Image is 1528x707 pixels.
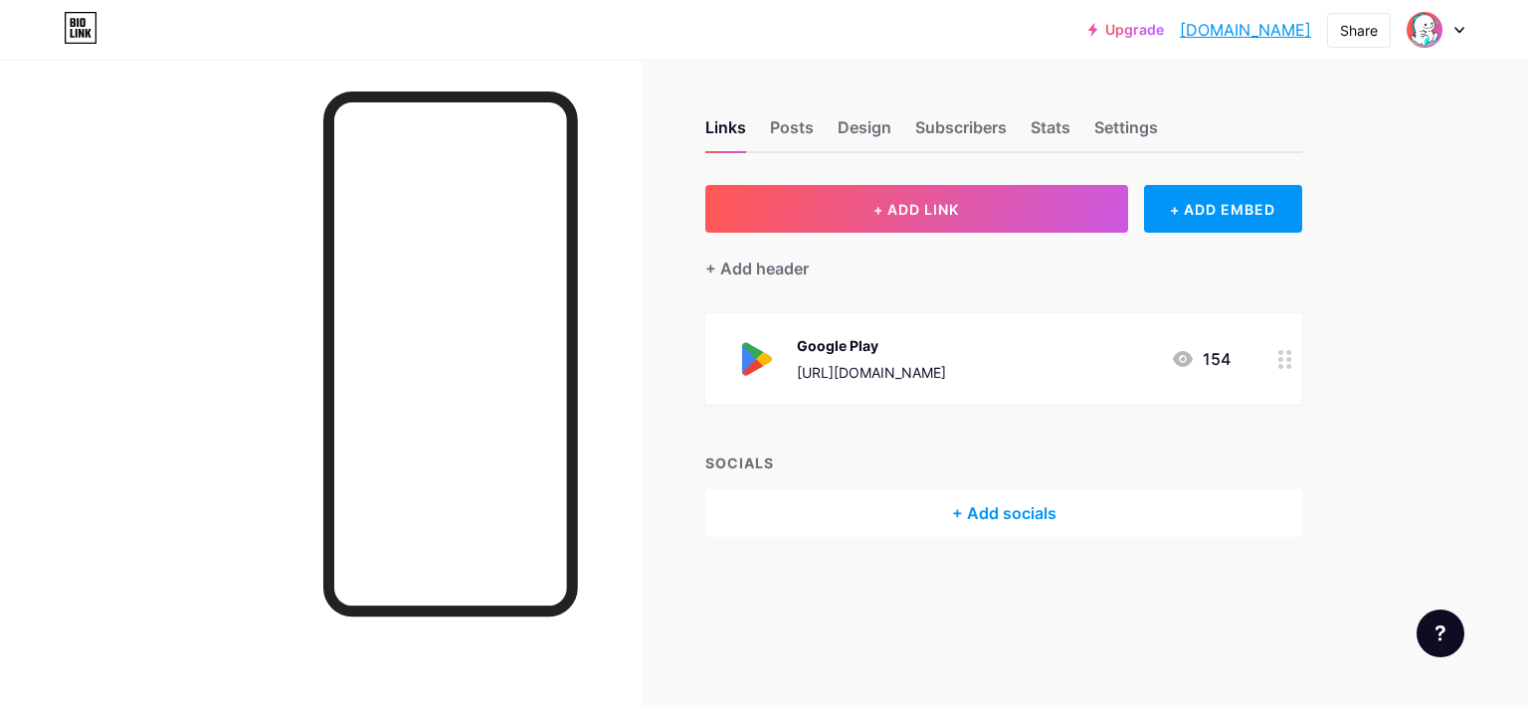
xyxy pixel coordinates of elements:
div: + Add header [705,257,809,280]
img: bigo [1406,11,1443,49]
div: Share [1340,20,1378,41]
div: + ADD EMBED [1144,185,1302,233]
img: Google Play [729,333,781,385]
a: Upgrade [1088,22,1164,38]
div: Stats [1031,115,1070,151]
div: + Add socials [705,489,1302,537]
div: Posts [770,115,814,151]
div: SOCIALS [705,452,1302,473]
div: Settings [1094,115,1158,151]
div: Design [838,115,891,151]
div: 154 [1171,347,1231,371]
div: Links [705,115,746,151]
a: [DOMAIN_NAME] [1180,18,1311,42]
div: [URL][DOMAIN_NAME] [797,362,946,383]
div: Google Play [797,335,946,356]
span: + ADD LINK [873,201,959,218]
div: Subscribers [915,115,1007,151]
button: + ADD LINK [705,185,1128,233]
